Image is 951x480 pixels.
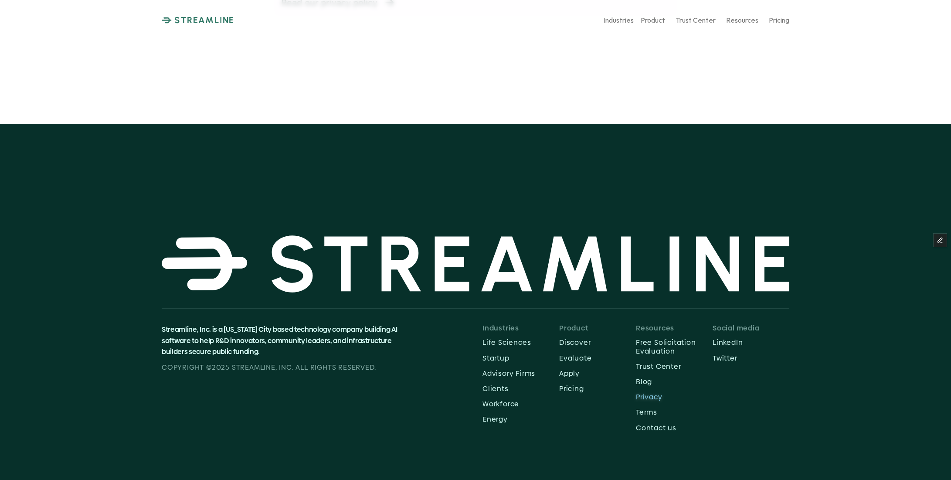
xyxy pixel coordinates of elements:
p: Clients [482,385,559,393]
a: Free Solicitation Evaluation [636,336,713,357]
p: Industries [604,16,634,24]
p: Social media [713,324,789,332]
p: Trust Center [676,16,716,24]
p: Contact us [636,424,713,432]
a: Apply [559,367,636,380]
a: Evaluate [559,351,636,365]
p: Advisory Firms [482,369,535,378]
a: Advisory Firms [482,367,535,380]
a: Blog [636,375,713,388]
p: LinkedIn [713,338,789,347]
p: Product [641,16,665,24]
p: Resources [636,324,713,332]
p: Industries [482,324,559,332]
p: Privacy [636,393,713,401]
p: Discover [559,338,636,347]
a: Contact us [636,421,713,435]
a: Startup [482,351,559,365]
a: Privacy [636,390,713,404]
p: Terms [636,408,713,416]
a: Trust Center [636,360,713,373]
a: Trust Center [676,13,716,28]
a: STREAMLINE [162,15,234,25]
p: Apply [559,369,636,378]
a: Life Sciences [482,336,559,349]
a: Pricing [559,382,636,395]
a: Energy [482,412,559,426]
p: Energy [482,415,559,423]
p: STREAMLINE [174,15,234,25]
p: Copyright ©2025 Streamline, Inc. all rights reserved. [162,362,408,373]
p: Startup [482,354,559,362]
a: Resources [726,13,758,28]
a: Discover [559,336,636,349]
p: Workforce [482,400,559,408]
p: Pricing [559,385,636,393]
a: Terms [636,405,713,419]
p: Pricing [769,16,789,24]
p: Twitter [713,354,789,362]
p: Blog [636,378,713,386]
p: Product [559,324,636,332]
a: Workforce [482,397,559,411]
a: LinkedIn [713,336,789,349]
a: Clients [482,382,559,395]
p: Resources [726,16,758,24]
button: Edit Framer Content [934,234,947,247]
p: Life Sciences [482,338,559,347]
span: Streamline, Inc. is a [US_STATE] City based technology company building AI software to help R&D i... [162,324,398,357]
p: Evaluate [559,354,636,362]
a: Twitter [713,351,789,365]
p: Trust Center [636,362,713,371]
p: Free Solicitation Evaluation [636,338,713,355]
a: Pricing [769,13,789,28]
